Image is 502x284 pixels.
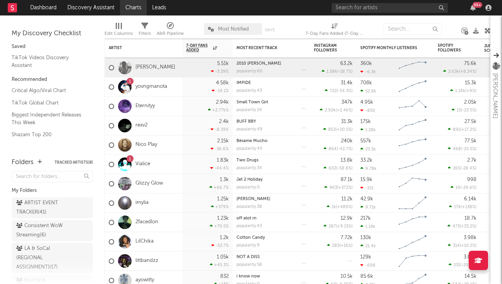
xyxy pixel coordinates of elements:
a: off alot rn [236,216,257,221]
a: imylia [135,200,149,206]
div: -19.1 % [212,88,229,93]
div: Folders [12,158,34,167]
span: 176 [454,205,461,209]
div: asa mitaka [236,197,306,201]
div: ( ) [452,108,476,113]
div: My Discovery Checklist [12,29,93,38]
a: Consistent WoW Streaming(6) [12,220,93,241]
a: Nico Play [135,142,157,148]
div: 31.4k [341,80,353,86]
div: popularity: 49 [236,127,262,132]
div: 12.9k [341,216,353,221]
a: TikTok Videos Discovery Assistant [12,53,85,69]
a: rexv2 [135,122,147,129]
div: ( ) [451,185,476,190]
a: 2010 [PERSON_NAME] [236,62,281,66]
div: ( ) [322,69,353,74]
div: 13.8k [341,158,353,163]
div: 10.5k [341,274,353,279]
span: 602 [329,166,336,171]
svg: Chart title [395,251,430,271]
div: popularity: 40 [236,147,262,151]
a: Biggest Independent Releases This Week [12,111,85,127]
div: ( ) [320,108,353,113]
button: Tracked Artists(8) [55,161,93,164]
div: 2010 Justin Bieber [236,62,306,66]
div: 99 + [473,2,482,8]
span: +2.4k % [337,108,351,113]
svg: Chart title [395,193,430,213]
div: 347k [341,100,353,105]
div: 14.5k [464,274,476,279]
div: popularity: 60 [236,69,262,74]
div: 33.2k [360,158,372,163]
div: -8.39 % [211,127,229,132]
svg: Chart title [395,232,430,251]
div: 85.6k [360,274,373,279]
a: [PERSON_NAME] [135,64,175,71]
div: 1.2k [220,235,229,240]
a: Vialice [135,161,150,168]
div: ( ) [327,243,353,248]
span: 2.92k [325,108,336,113]
span: 1.14k [455,89,465,93]
span: 2.63k [448,70,459,74]
div: popularity: 24 [236,108,262,112]
div: [PERSON_NAME] [490,73,500,118]
span: +489 % [337,205,351,209]
span: 891 [453,128,460,132]
span: -23.5 % [462,108,475,113]
span: -29.6 % [461,186,475,190]
div: +2.77k % [208,108,229,113]
a: Critical Algo/Viral Chart [12,86,85,95]
div: 77.5k [464,139,476,144]
div: Saved [12,42,93,51]
svg: Chart title [395,135,430,155]
div: 5.51k [217,61,229,66]
div: 4.95k [360,100,373,105]
span: 1k [332,205,336,209]
svg: Chart title [395,213,430,232]
div: 175k [360,119,371,124]
span: 19 [456,186,460,190]
span: -54.3 % [338,89,351,93]
div: Spotify Followers [438,43,465,53]
a: LilChika [135,238,154,245]
a: Eternityy [135,103,155,109]
div: Consistent WoW Streaming ( 6 ) [16,221,71,240]
div: ( ) [448,127,476,132]
span: 13 [457,108,461,113]
span: +9 % [466,89,475,93]
div: popularity: 43 [236,224,262,228]
div: -44.4 % [210,166,229,171]
div: My Folders [12,186,93,195]
div: ( ) [447,224,476,229]
div: ( ) [450,88,476,93]
div: 9.71k [360,205,376,210]
div: ( ) [327,204,353,209]
div: ( ) [325,88,353,93]
svg: Chart title [395,174,430,193]
div: IMPIDE [236,81,306,85]
div: 129k [360,255,371,260]
div: 832 [220,274,229,279]
span: 7-Day Fans Added [186,43,211,53]
div: 1.83k [217,158,229,163]
span: 287 [329,224,336,229]
div: 1.19k [360,224,375,229]
span: +372 % [338,186,351,190]
span: +138 % [462,205,475,209]
a: TikTok Global Chart [12,99,85,107]
div: Filters [139,29,151,38]
svg: Chart title [395,155,430,174]
div: -36.6 % [211,146,229,151]
div: 27.5k [464,119,476,124]
div: 31.3k [341,119,353,124]
div: ( ) [448,166,476,171]
span: +9.13 % [337,224,351,229]
a: NOT A DISS [236,255,260,259]
div: 15.3k [465,80,476,86]
span: 473 [452,224,460,229]
span: +8.24 % [460,70,475,74]
span: +20.5 % [337,128,351,132]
